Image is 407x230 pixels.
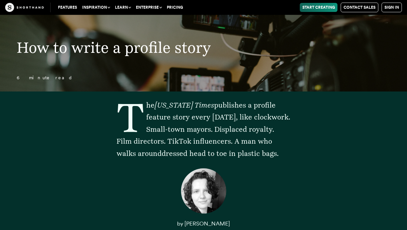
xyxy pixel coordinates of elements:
[177,220,230,227] span: by [PERSON_NAME]
[4,38,336,56] h1: How to write a profile story
[162,149,277,158] a: dressed head to toe in plastic bags
[133,3,164,12] button: Enterprise
[5,3,44,12] img: The Craft
[155,101,214,109] em: [US_STATE] Times
[382,3,402,12] a: Sign in
[300,3,337,12] a: Start Creating
[277,149,279,158] span: .
[4,75,336,80] p: 6 minute read
[112,3,133,12] button: Learn
[341,3,378,12] a: Contact Sales
[164,3,185,12] a: Pricing
[55,3,80,12] a: Features
[80,3,112,12] button: Inspiration
[117,101,290,158] span: The publishes a profile feature story every [DATE], like clockwork. Small-town mayors. Displaced ...
[179,167,228,216] img: Picture of the author, Corinna Keefe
